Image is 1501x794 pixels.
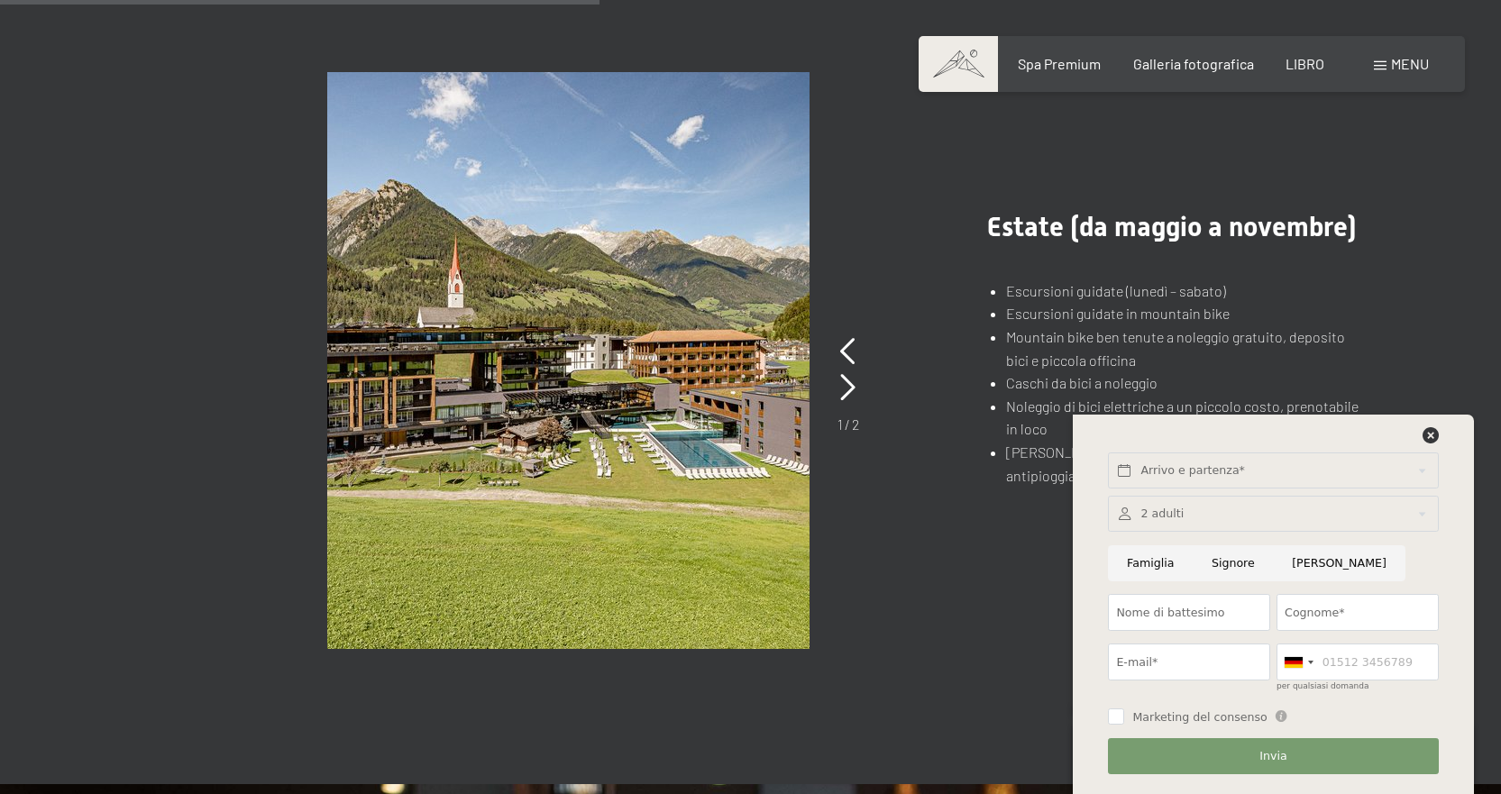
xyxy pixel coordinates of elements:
[1006,328,1345,369] font: Mountain bike ben tenute a noleggio gratuito, deposito bici e piccola officina
[1259,749,1286,762] font: Invia
[1391,55,1429,72] font: menu
[327,72,810,649] img: Vacanze all-inclusive in un hotel di lusso in Alto Adige
[1006,397,1359,438] font: Noleggio di bici elettriche a un piccolo costo, prenotabile in loco
[1018,55,1101,72] a: Spa Premium
[1277,644,1319,680] div: Germania (Germania): +49
[1006,374,1158,391] font: Caschi da bici a noleggio
[1277,643,1439,680] input: 01512 3456789
[1132,710,1267,724] font: Marketing del consenso
[845,415,850,433] font: /
[1133,55,1254,72] a: Galleria fotografica
[987,211,1357,242] font: Estate (da maggio a novembre)
[1006,443,1313,484] font: [PERSON_NAME], bastoncini da trekking, poncho antipioggia a noleggio
[1277,681,1368,690] font: per qualsiasi domanda
[852,415,859,433] font: 2
[1108,738,1438,775] button: Invia
[1006,305,1230,322] font: Escursioni guidate in mountain bike
[837,415,843,433] font: 1
[1006,282,1226,299] font: Escursioni guidate (lunedì – sabato)
[1286,55,1324,72] a: LIBRO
